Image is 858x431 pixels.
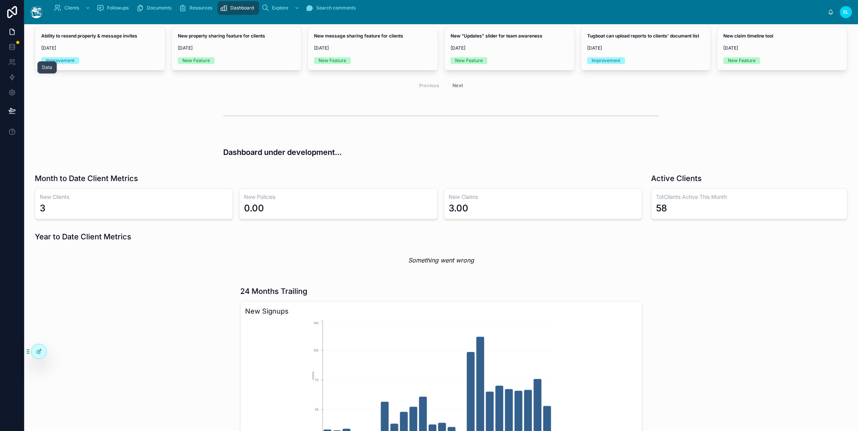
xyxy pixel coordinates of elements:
[259,1,303,15] a: Explore
[587,33,699,39] strong: Tugboat can upload reports to clients' document list
[315,408,319,411] tspan: 35
[451,33,542,39] strong: New "Updates" slider for team awareness
[314,348,319,352] tspan: 105
[592,57,620,64] div: Improvement
[728,57,755,64] div: New Feature
[581,27,711,70] a: Tugboat can upload reports to clients' document list[DATE]Improvement
[46,57,75,64] div: Improvement
[455,57,483,64] div: New Feature
[408,256,474,265] em: Something went wrong
[190,5,212,11] span: Resources
[35,231,131,242] h1: Year to Date Client Metrics
[449,202,468,214] div: 3.00
[178,45,295,51] span: [DATE]
[656,202,667,214] div: 58
[240,286,307,297] h1: 24 Months Trailing
[444,27,575,70] a: New "Updates" slider for team awareness[DATE]New Feature
[587,45,705,51] span: [DATE]
[717,27,847,70] a: New claim timeline tool[DATE]New Feature
[147,5,171,11] span: Documents
[843,9,849,15] span: EL
[245,306,637,317] h3: New Signups
[51,1,94,15] a: Clients
[314,33,403,39] strong: New message sharing feature for clients
[272,5,288,11] span: Explore
[35,173,138,184] h1: Month to Date Client Metrics
[651,173,702,184] h1: Active Clients
[40,202,45,214] div: 3
[40,193,228,201] h3: New Clients
[314,321,319,325] tspan: 140
[182,57,210,64] div: New Feature
[303,1,361,15] a: Search comments
[656,193,842,201] h3: TotClients Active This Month
[35,27,165,70] a: Ability to resend property & message invites[DATE]Improvement
[177,1,218,15] a: Resources
[30,6,42,18] img: App logo
[171,27,302,70] a: New property sharing feature for clients[DATE]New Feature
[94,1,134,15] a: Followups
[314,45,432,51] span: [DATE]
[447,80,468,91] button: Next
[244,202,264,214] div: 0.00
[315,378,319,382] tspan: 70
[316,5,356,11] span: Search comments
[723,33,773,39] strong: New claim timeline tool
[223,147,659,158] h3: Dashboard under development...
[449,193,637,201] h3: New Claims
[244,193,432,201] h3: New Policies
[134,1,177,15] a: Documents
[41,33,137,39] strong: Ability to resend property & message invites
[64,5,79,11] span: Clients
[311,372,315,380] tspan: clients
[107,5,129,11] span: Followups
[308,27,438,70] a: New message sharing feature for clients[DATE]New Feature
[230,5,254,11] span: Dashboard
[178,33,265,39] strong: New property sharing feature for clients
[451,45,568,51] span: [DATE]
[42,64,52,70] div: Data
[41,45,159,51] span: [DATE]
[723,45,841,51] span: [DATE]
[319,57,346,64] div: New Feature
[218,1,259,15] a: Dashboard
